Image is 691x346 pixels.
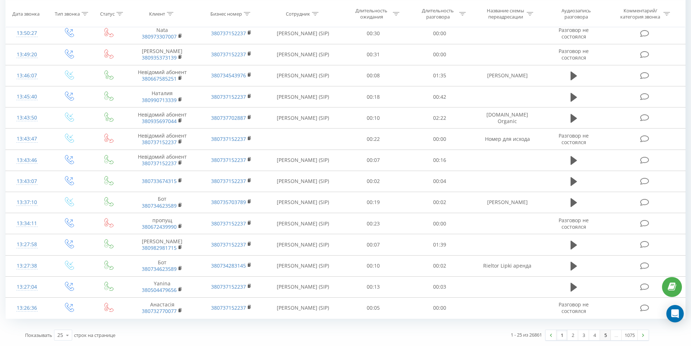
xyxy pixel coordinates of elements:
td: [PERSON_NAME] [473,65,542,86]
td: 00:10 [340,255,407,276]
td: [PERSON_NAME] (SIP) [266,255,340,276]
td: 00:07 [340,150,407,171]
div: Комментарий/категория звонка [619,8,662,20]
td: 00:00 [407,213,473,234]
a: 380735703789 [211,199,246,205]
td: [PERSON_NAME] (SIP) [266,192,340,213]
td: 00:02 [407,192,473,213]
div: Дата звонка [12,11,40,17]
a: 380737152237 [142,139,177,146]
td: 00:03 [407,276,473,297]
a: 380734623589 [142,265,177,272]
td: 00:13 [340,276,407,297]
td: Номер для исхода [473,129,542,150]
div: Open Intercom Messenger [666,305,684,322]
td: 00:00 [407,129,473,150]
a: 1075 [622,330,638,340]
div: Длительность разговора [419,8,457,20]
div: … [611,330,622,340]
div: Название схемы переадресации [486,8,525,20]
td: [PERSON_NAME] (SIP) [266,107,340,129]
td: Yanina [128,276,197,297]
a: 380737152237 [211,304,246,311]
div: Тип звонка [55,11,80,17]
div: Сотрудник [286,11,310,17]
span: Разговор не состоялся [559,217,589,230]
td: [PERSON_NAME] [128,234,197,255]
a: 380734543976 [211,72,246,79]
a: 380973307007 [142,33,177,40]
td: Бот [128,192,197,213]
td: [PERSON_NAME] (SIP) [266,65,340,86]
td: 00:05 [340,297,407,318]
td: [PERSON_NAME] (SIP) [266,150,340,171]
td: Nata [128,23,197,44]
div: 13:26:36 [13,301,41,315]
td: [PERSON_NAME] (SIP) [266,213,340,234]
a: 380737152237 [211,135,246,142]
td: [PERSON_NAME] (SIP) [266,44,340,65]
a: 380737702887 [211,114,246,121]
a: 380982981715 [142,244,177,251]
td: 01:35 [407,65,473,86]
div: 13:27:38 [13,259,41,273]
a: 380737152237 [211,93,246,100]
td: [PERSON_NAME] [128,44,197,65]
a: 380733674315 [142,178,177,184]
td: 00:02 [340,171,407,192]
a: 380737152237 [211,241,246,248]
div: 13:43:07 [13,174,41,188]
a: 380935373139 [142,54,177,61]
td: Бот [128,255,197,276]
td: 00:00 [407,44,473,65]
a: 380667585251 [142,75,177,82]
a: 380737152237 [211,156,246,163]
td: [PERSON_NAME] (SIP) [266,23,340,44]
td: Анастасія [128,297,197,318]
div: 13:49:20 [13,48,41,62]
td: Невідомий абонент [128,129,197,150]
td: [PERSON_NAME] (SIP) [266,86,340,107]
td: Наталия [128,86,197,107]
div: 13:27:58 [13,237,41,252]
a: 380737152237 [211,30,246,37]
td: 00:00 [407,23,473,44]
td: Невідомий абонент [128,107,197,129]
td: 00:18 [340,86,407,107]
a: 380935697044 [142,118,177,125]
div: 13:45:40 [13,90,41,104]
td: 00:31 [340,44,407,65]
a: 5 [600,330,611,340]
td: 00:08 [340,65,407,86]
td: 00:22 [340,129,407,150]
a: 380504479656 [142,286,177,293]
div: 13:37:10 [13,195,41,209]
a: 380737152237 [142,160,177,167]
div: 13:27:04 [13,280,41,294]
td: [PERSON_NAME] [473,192,542,213]
td: 00:23 [340,213,407,234]
a: 1 [556,330,567,340]
td: 00:30 [340,23,407,44]
td: 00:00 [407,297,473,318]
a: 380737152237 [211,51,246,58]
td: Невідомий абонент [128,150,197,171]
td: [PERSON_NAME] (SIP) [266,276,340,297]
div: Длительность ожидания [352,8,391,20]
td: пропущ [128,213,197,234]
a: 380737152237 [211,283,246,290]
div: 13:43:47 [13,132,41,146]
div: 1 - 25 из 26861 [511,331,542,338]
td: [PERSON_NAME] (SIP) [266,171,340,192]
div: 13:50:27 [13,26,41,40]
div: 13:43:46 [13,153,41,167]
td: [PERSON_NAME] (SIP) [266,297,340,318]
a: 380737152237 [211,220,246,227]
span: Разговор не состоялся [559,48,589,61]
span: строк на странице [74,332,115,338]
a: 4 [589,330,600,340]
td: Rieltor Lipki аренда [473,255,542,276]
div: Клиент [149,11,165,17]
td: [DOMAIN_NAME] Organic [473,107,542,129]
span: Разговор не состоялся [559,301,589,314]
